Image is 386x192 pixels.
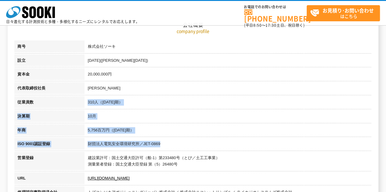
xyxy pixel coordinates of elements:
span: はこちら [310,5,380,21]
td: 10月 [85,110,371,124]
td: 建設業許可：国土交通大臣許可（般-1）第233480号（とび／土工工事業） 測量業者登録：国土交通大臣登録 第（5）26480号 [85,152,371,172]
p: company profile [14,28,371,34]
td: 310人（[DATE]期） [85,96,371,110]
td: [DATE]([PERSON_NAME][DATE]) [85,54,371,68]
th: 設立 [14,54,85,68]
span: 17:30 [265,23,276,28]
span: (平日 ～ 土日、祝日除く) [244,23,305,28]
a: [URL][DOMAIN_NAME] [88,176,129,180]
strong: お見積り･お問い合わせ [323,7,374,14]
td: 財団法人電気安全環境研究所／JET-0869 [85,138,371,152]
th: 決算期 [14,110,85,124]
span: お電話でのお問い合わせは [244,5,307,9]
th: 年商 [14,124,85,138]
th: 代表取締役社長 [14,82,85,96]
th: 資本金 [14,68,85,82]
td: 20,000,000円 [85,68,371,82]
th: ISO 9001認証登録 [14,138,85,152]
th: URL [14,172,85,186]
td: 株式会社ソーキ [85,40,371,54]
a: [PHONE_NUMBER] [244,9,307,22]
p: 日々進化する計測技術と多種・多様化するニーズにレンタルでお応えします。 [6,20,140,23]
th: 営業登録 [14,152,85,172]
td: [PERSON_NAME] [85,82,371,96]
th: 商号 [14,40,85,54]
span: 8:50 [253,23,262,28]
td: 5,756百万円（[DATE]期） [85,124,371,138]
a: お見積り･お問い合わせはこちら [307,5,380,21]
th: 従業員数 [14,96,85,110]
